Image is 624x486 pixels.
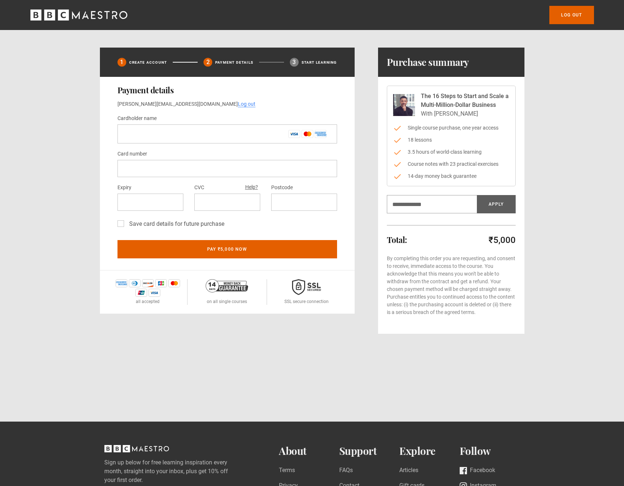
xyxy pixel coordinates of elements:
button: Help? [243,183,260,192]
p: [PERSON_NAME][EMAIL_ADDRESS][DOMAIN_NAME] [117,100,337,108]
p: Payment details [215,60,253,65]
p: Start learning [302,60,337,65]
label: Save card details for future purchase [126,220,224,228]
h2: Support [339,445,400,457]
p: The 16 Steps to Start and Scale a Multi-Million-Dollar Business [421,92,509,109]
iframe: Secure postal code input frame [277,199,331,206]
label: Card number [117,150,147,158]
p: on all single courses [207,298,247,305]
a: Log out [238,101,255,107]
a: FAQs [339,466,353,476]
img: unionpay [135,289,147,297]
p: By completing this order you are requesting, and consent to receive, immediate access to the cour... [387,255,516,316]
label: Postcode [271,183,293,192]
img: jcb [155,279,167,287]
p: ₹5,000 [489,234,516,246]
a: Articles [399,466,418,476]
h2: Payment details [117,86,337,94]
iframe: Secure CVC input frame [200,199,254,206]
iframe: Secure expiration date input frame [123,199,178,206]
h2: Total: [387,235,407,244]
h2: Follow [460,445,520,457]
label: Cardholder name [117,114,157,123]
div: 3 [290,58,299,67]
iframe: Secure card number input frame [123,165,331,172]
label: Expiry [117,183,131,192]
li: 14-day money back guarantee [393,172,509,180]
div: 1 [117,58,126,67]
label: CVC [194,183,204,192]
li: 3.5 hours of world-class learning [393,148,509,156]
h1: Purchase summary [387,56,469,68]
a: BBC Maestro, back to top [104,448,169,455]
label: Sign up below for free learning inspiration every month, straight into your inbox, plus get 10% o... [104,458,250,485]
img: amex [116,279,127,287]
a: Terms [279,466,295,476]
p: With [PERSON_NAME] [421,109,509,118]
a: Log out [549,6,594,24]
svg: BBC Maestro, back to top [104,445,169,452]
a: Facebook [460,466,495,476]
img: 14-day-money-back-guarantee-42d24aedb5115c0ff13b.png [206,279,248,292]
button: Apply [477,195,516,213]
li: 18 lessons [393,136,509,144]
button: Pay ₹5,000 now [117,240,337,258]
p: SSL secure connection [284,298,329,305]
h2: Explore [399,445,460,457]
p: all accepted [136,298,160,305]
li: Single course purchase, one year access [393,124,509,132]
img: discover [142,279,154,287]
div: 2 [203,58,212,67]
li: Course notes with 23 practical exercises [393,160,509,168]
img: diners [129,279,141,287]
p: Create Account [129,60,167,65]
img: mastercard [168,279,180,287]
img: visa [149,289,160,297]
h2: About [279,445,339,457]
svg: BBC Maestro [30,10,127,20]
